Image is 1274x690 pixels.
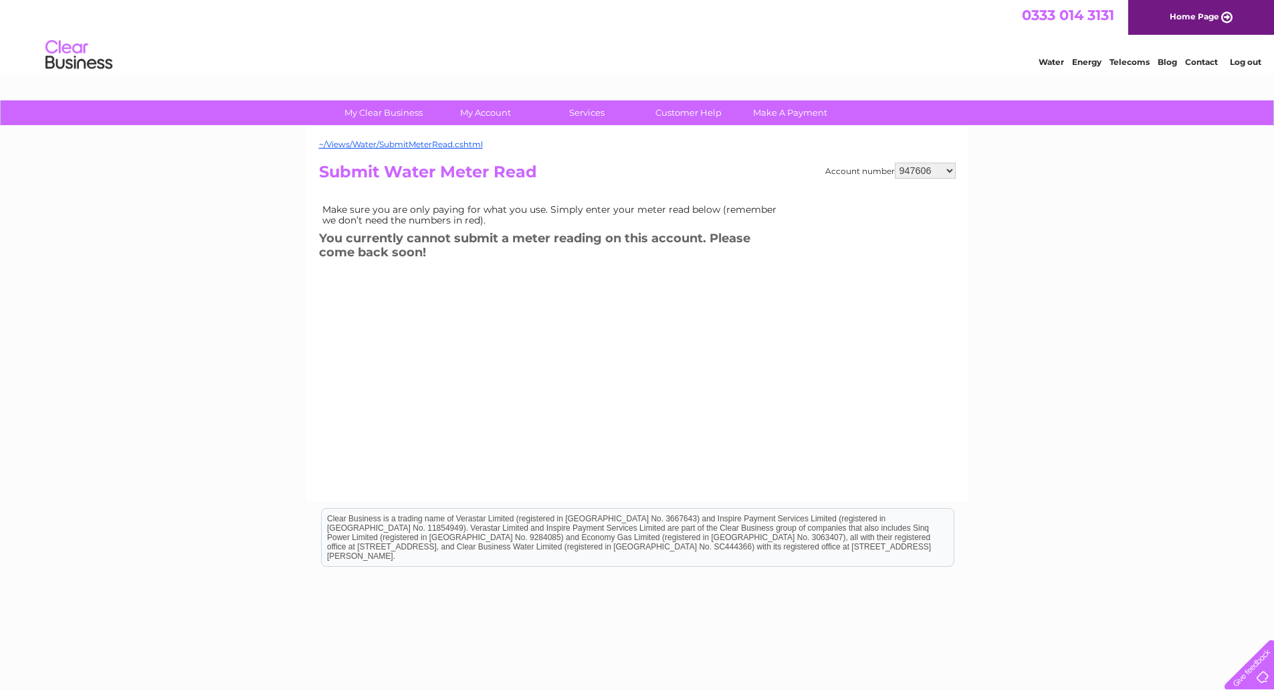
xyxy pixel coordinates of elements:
h3: You currently cannot submit a meter reading on this account. Please come back soon! [319,229,787,266]
img: logo.png [45,35,113,76]
a: Customer Help [633,100,744,125]
a: ~/Views/Water/SubmitMeterRead.cshtml [319,139,483,149]
a: My Clear Business [328,100,439,125]
a: 0333 014 3131 [1022,7,1114,23]
a: Log out [1230,57,1261,67]
td: Make sure you are only paying for what you use. Simply enter your meter read below (remember we d... [319,201,787,229]
a: Contact [1185,57,1218,67]
a: Services [532,100,642,125]
a: Telecoms [1109,57,1150,67]
h2: Submit Water Meter Read [319,163,956,188]
div: Clear Business is a trading name of Verastar Limited (registered in [GEOGRAPHIC_DATA] No. 3667643... [322,7,954,65]
a: Blog [1158,57,1177,67]
div: Account number [825,163,956,179]
a: Water [1039,57,1064,67]
a: My Account [430,100,540,125]
a: Energy [1072,57,1101,67]
a: Make A Payment [735,100,845,125]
